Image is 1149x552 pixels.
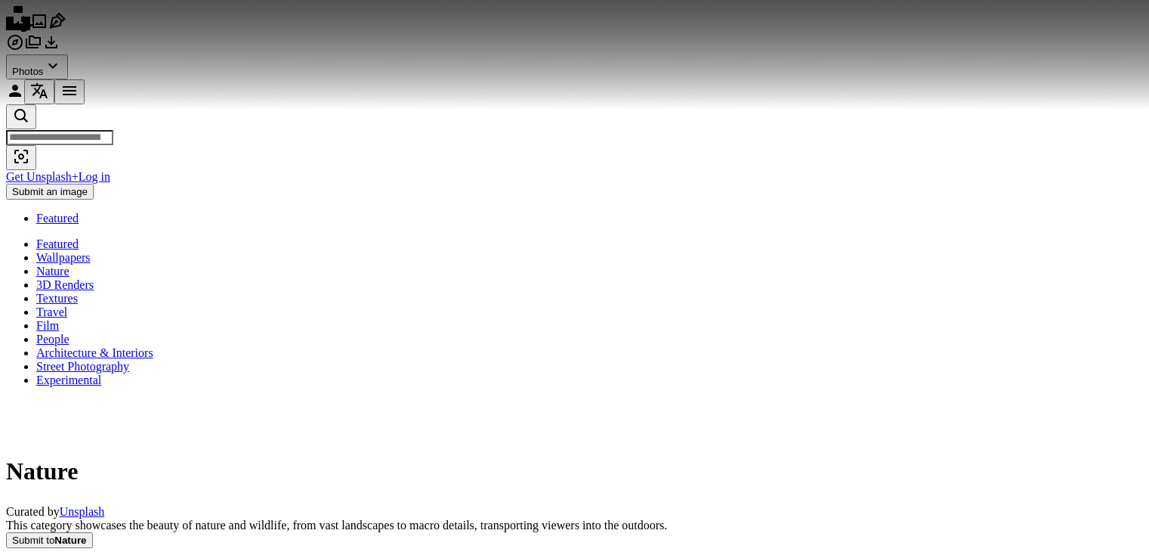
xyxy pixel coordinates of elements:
h1: Nature [6,457,104,485]
div: This category showcases the beauty of nature and wildlife, from vast landscapes to macro details,... [6,519,667,532]
a: Log in [79,170,110,183]
a: Featured [36,237,79,250]
button: Menu [54,79,85,104]
a: Architecture & Interiors [36,346,153,359]
a: Explore [6,41,24,54]
a: People [36,333,69,346]
a: 3D Renders [36,278,94,291]
button: Select asset type [6,54,68,79]
form: Find visuals sitewide [6,104,1143,170]
a: Film [36,319,59,332]
a: Nature [36,265,69,278]
a: Photos [30,20,48,33]
a: Download History [42,41,60,54]
strong: Nature [54,535,86,546]
button: Search Unsplash [6,104,36,129]
button: Submit toNature [6,532,93,548]
button: Visual search [6,145,36,170]
a: Street Photography [36,360,129,373]
button: Submit an image [6,184,94,200]
a: Log in / Sign up [6,89,24,102]
a: Wallpapers [36,251,91,264]
a: Experimental [36,374,101,386]
a: Travel [36,305,67,318]
a: Get Unsplash+ [6,170,79,183]
button: Language [24,79,54,104]
a: Illustrations [48,20,66,33]
a: Collections [24,41,42,54]
a: Featured [36,212,79,225]
a: Textures [36,292,78,305]
a: Unsplash [60,505,105,518]
span: Curated by [6,505,104,519]
a: Home — Unsplash [6,20,30,33]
